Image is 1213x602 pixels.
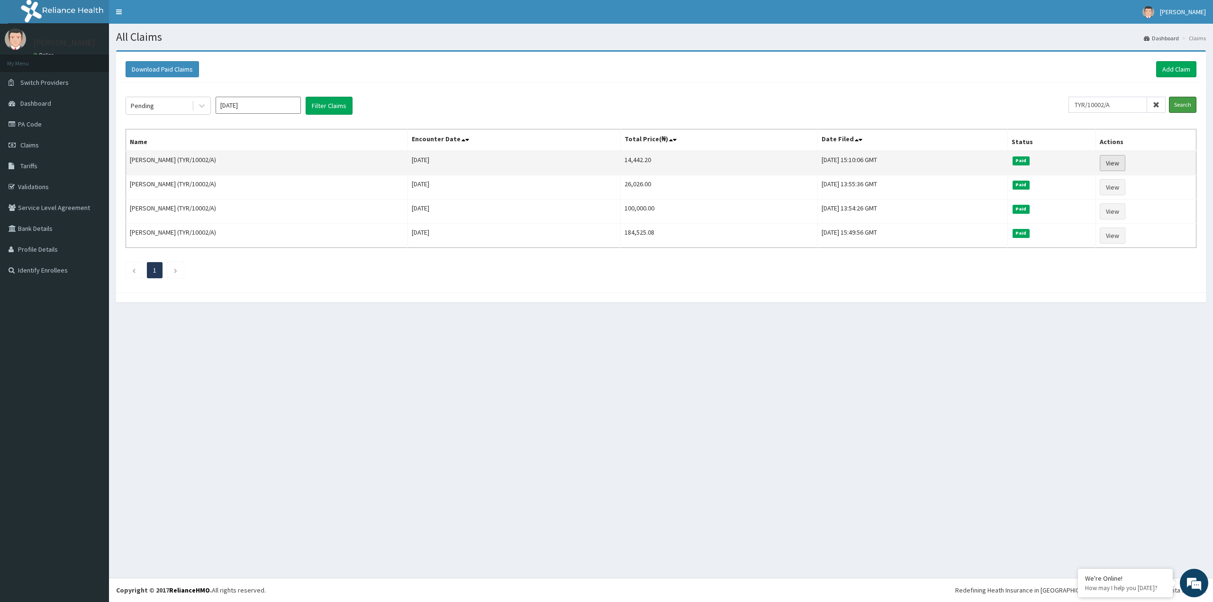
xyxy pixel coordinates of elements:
[408,129,621,151] th: Encounter Date
[621,200,818,224] td: 100,000.00
[621,129,818,151] th: Total Price(₦)
[153,266,156,274] a: Page 1 is your current page
[131,101,154,110] div: Pending
[126,129,408,151] th: Name
[1085,584,1166,592] p: How may I help you today?
[1095,129,1196,151] th: Actions
[33,52,56,58] a: Online
[33,38,95,47] p: [PERSON_NAME]
[1085,574,1166,583] div: We're Online!
[126,200,408,224] td: [PERSON_NAME] (TYR/10002/A)
[408,200,621,224] td: [DATE]
[109,578,1213,602] footer: All rights reserved.
[1160,8,1206,16] span: [PERSON_NAME]
[408,151,621,175] td: [DATE]
[20,162,37,170] span: Tariffs
[1100,228,1125,244] a: View
[818,151,1008,175] td: [DATE] 15:10:06 GMT
[1008,129,1096,151] th: Status
[1013,156,1030,165] span: Paid
[5,259,181,292] textarea: Type your message and hit 'Enter'
[55,119,131,215] span: We're online!
[1100,179,1125,195] a: View
[1013,181,1030,189] span: Paid
[1156,61,1196,77] a: Add Claim
[20,141,39,149] span: Claims
[126,175,408,200] td: [PERSON_NAME] (TYR/10002/A)
[132,266,136,274] a: Previous page
[155,5,178,27] div: Minimize live chat window
[126,151,408,175] td: [PERSON_NAME] (TYR/10002/A)
[126,224,408,248] td: [PERSON_NAME] (TYR/10002/A)
[1013,205,1030,213] span: Paid
[49,53,159,65] div: Chat with us now
[1142,6,1154,18] img: User Image
[216,97,301,114] input: Select Month and Year
[621,175,818,200] td: 26,026.00
[173,266,178,274] a: Next page
[20,78,69,87] span: Switch Providers
[818,200,1008,224] td: [DATE] 13:54:26 GMT
[955,585,1206,595] div: Redefining Heath Insurance in [GEOGRAPHIC_DATA] using Telemedicine and Data Science!
[1144,34,1179,42] a: Dashboard
[1180,34,1206,42] li: Claims
[621,224,818,248] td: 184,525.08
[1068,97,1147,113] input: Search by HMO ID
[20,99,51,108] span: Dashboard
[1169,97,1196,113] input: Search
[818,224,1008,248] td: [DATE] 15:49:56 GMT
[18,47,38,71] img: d_794563401_company_1708531726252_794563401
[306,97,353,115] button: Filter Claims
[116,31,1206,43] h1: All Claims
[1100,203,1125,219] a: View
[126,61,199,77] button: Download Paid Claims
[116,586,212,594] strong: Copyright © 2017 .
[408,175,621,200] td: [DATE]
[818,129,1008,151] th: Date Filed
[169,586,210,594] a: RelianceHMO
[1013,229,1030,237] span: Paid
[621,151,818,175] td: 14,442.20
[1100,155,1125,171] a: View
[408,224,621,248] td: [DATE]
[818,175,1008,200] td: [DATE] 13:55:36 GMT
[5,28,26,50] img: User Image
